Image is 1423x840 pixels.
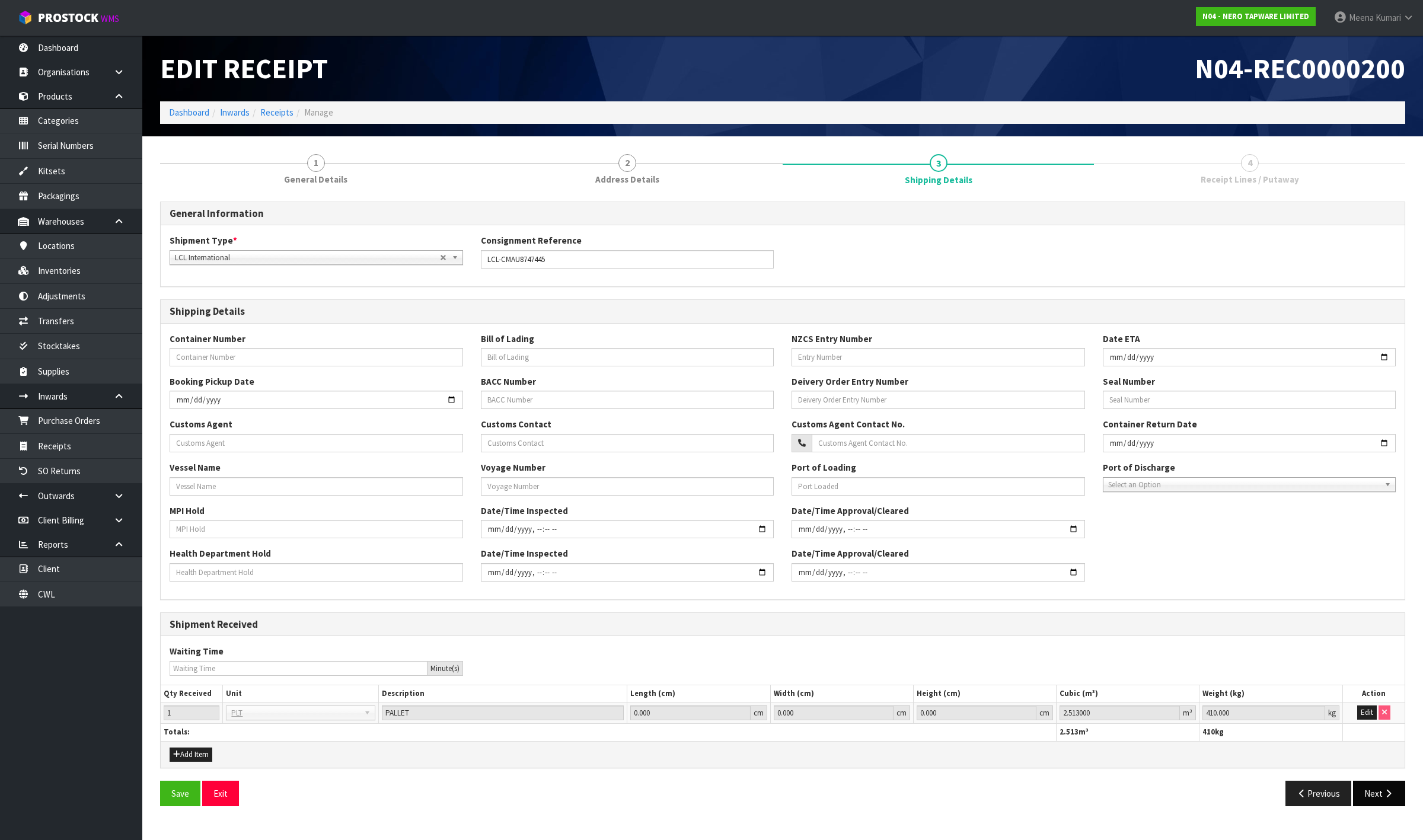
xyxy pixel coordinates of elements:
[1325,705,1339,720] div: kg
[170,418,232,430] label: Customs Agent
[1202,727,1215,737] span: 410
[905,174,972,186] span: Shipping Details
[792,348,1085,366] input: Entry Number
[170,434,463,452] input: Customs Agent
[1201,173,1299,186] span: Receipt Lines / Putaway
[481,477,774,496] input: Voyage Number
[170,748,212,762] button: Add Item
[481,563,774,582] input: Date/Time Inspected
[304,107,333,118] span: Manage
[894,705,910,720] div: cm
[382,705,624,720] input: Description
[170,375,254,388] label: Booking Pickup Date
[170,477,463,496] input: Vessel Name
[618,154,636,172] span: 2
[1195,51,1405,86] span: N04-REC0000200
[774,705,894,720] input: Width
[770,685,913,702] th: Width (cm)
[223,685,378,702] th: Unit
[1103,333,1140,345] label: Date ETA
[169,107,209,118] a: Dashboard
[170,661,427,676] input: Waiting Time
[792,391,1085,409] input: Deivery Order Entry Number
[1285,781,1352,806] button: Previous
[481,250,774,269] input: Consignment Reference
[427,661,463,676] div: Minute(s)
[481,348,774,366] input: Bill of Lading
[1036,705,1053,720] div: cm
[481,418,551,430] label: Customs Contact
[1202,705,1325,720] input: Weight
[161,724,1057,741] th: Totals:
[481,234,582,247] label: Consignment Reference
[202,781,239,806] button: Exit
[101,13,119,24] small: WMS
[792,520,1085,538] input: Date/Time Inspected
[1057,685,1199,702] th: Cubic (m³)
[170,645,224,657] label: Waiting Time
[1202,11,1309,21] strong: N04 - NERO TAPWARE LIMITED
[260,107,293,118] a: Receipts
[170,563,463,582] input: Health Department Hold
[1196,7,1316,26] a: N04 - NERO TAPWARE LIMITED
[481,461,545,474] label: Voyage Number
[170,520,463,538] input: MPI Hold
[1180,705,1196,720] div: m³
[170,208,1396,219] h3: General Information
[792,504,909,517] label: Date/Time Approval/Cleared
[595,173,659,186] span: Address Details
[170,234,237,247] label: Shipment Type
[630,705,750,720] input: Length
[160,781,200,806] button: Save
[18,10,33,25] img: cube-alt.png
[1357,705,1377,720] button: Edit
[170,333,245,345] label: Container Number
[812,434,1085,452] input: Customs Agent Contact No.
[792,461,856,474] label: Port of Loading
[792,477,1085,496] input: Port Loaded
[284,173,347,186] span: General Details
[160,51,328,86] span: Edit Receipt
[792,563,1085,582] input: Date/Time Inspected
[170,348,463,366] input: Container Number
[792,375,908,388] label: Deivery Order Entry Number
[170,619,1396,630] h3: Shipment Received
[481,520,774,538] input: Date/Time Inspected
[161,685,223,702] th: Qty Received
[175,251,440,265] span: LCL International
[792,418,905,430] label: Customs Agent Contact No.
[481,391,774,409] input: BACC Number
[220,107,250,118] a: Inwards
[917,705,1036,720] input: Height
[170,461,221,474] label: Vessel Name
[170,547,271,560] label: Health Department Hold
[378,685,627,702] th: Description
[1349,12,1374,23] span: Meena
[792,333,872,345] label: NZCS Entry Number
[1057,724,1199,741] th: m³
[1103,391,1396,409] input: Seal Number
[930,154,947,172] span: 3
[1241,154,1259,172] span: 4
[913,685,1056,702] th: Height (cm)
[307,154,325,172] span: 1
[1199,685,1342,702] th: Weight (kg)
[1103,434,1396,452] input: Container Return Date
[170,391,463,409] input: Cont. Bookin Date
[1108,478,1380,492] span: Select an Option
[1060,705,1180,720] input: Cubic
[481,333,534,345] label: Bill of Lading
[481,375,536,388] label: BACC Number
[1060,727,1079,737] span: 2.513
[1103,375,1155,388] label: Seal Number
[751,705,767,720] div: cm
[38,10,98,25] span: ProStock
[481,504,568,517] label: Date/Time Inspected
[1376,12,1401,23] span: Kumari
[160,193,1405,815] span: Shipping Details
[792,547,909,560] label: Date/Time Approval/Cleared
[627,685,770,702] th: Length (cm)
[170,306,1396,317] h3: Shipping Details
[1103,461,1175,474] label: Port of Discharge
[231,706,359,720] span: PLT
